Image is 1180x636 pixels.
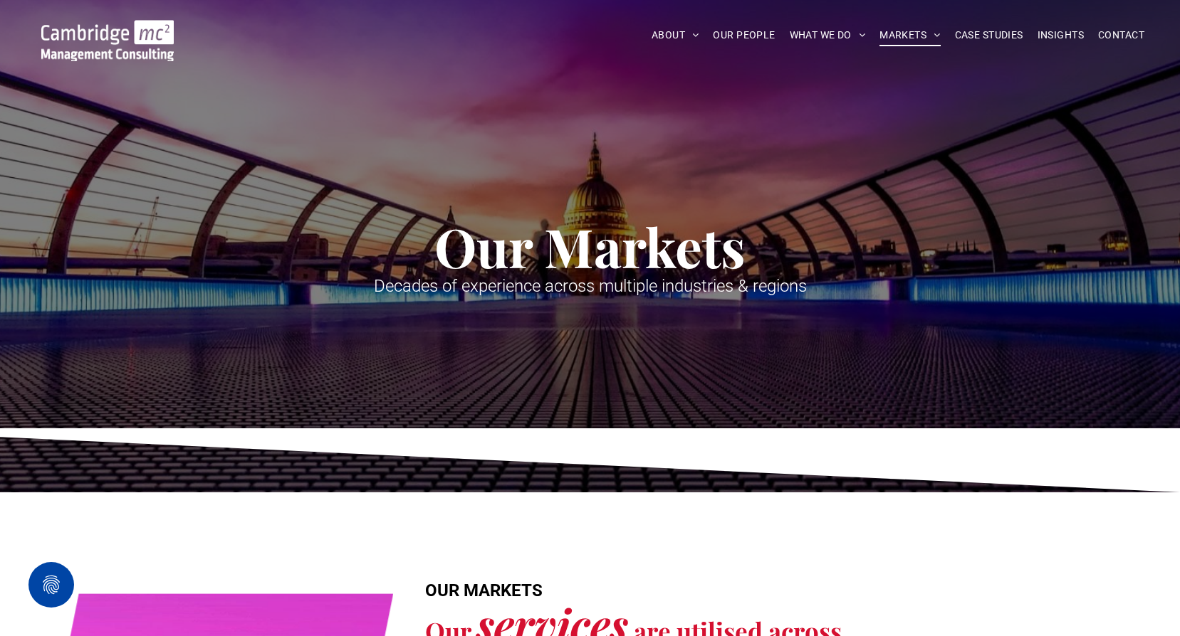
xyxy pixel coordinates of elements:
[872,24,947,46] a: MARKETS
[948,24,1030,46] a: CASE STUDIES
[706,24,782,46] a: OUR PEOPLE
[1030,24,1091,46] a: INSIGHTS
[425,581,543,600] span: OUR MARKETS
[434,211,746,282] span: Our Markets
[783,24,873,46] a: WHAT WE DO
[644,24,706,46] a: ABOUT
[374,276,807,296] span: Decades of experience across multiple industries & regions
[41,20,174,61] img: Cambridge MC Logo
[1091,24,1152,46] a: CONTACT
